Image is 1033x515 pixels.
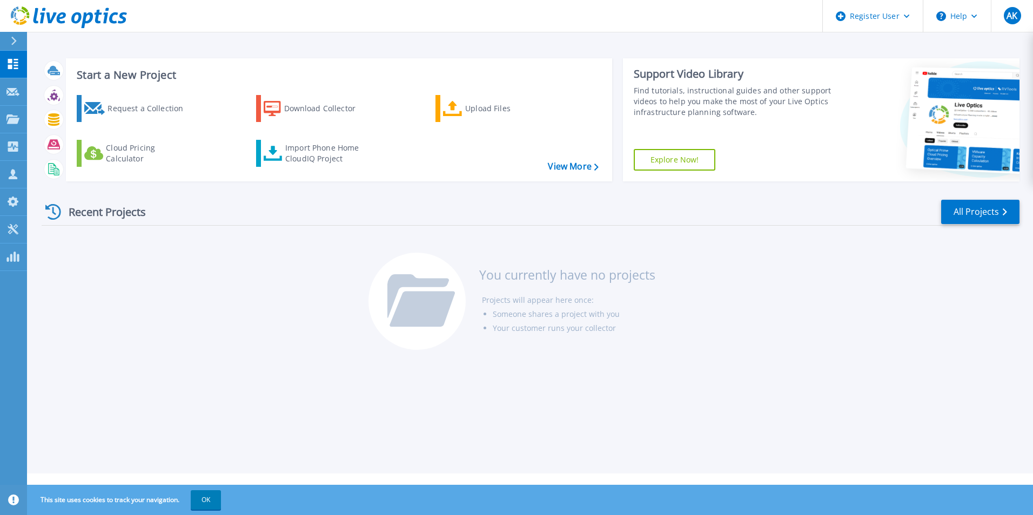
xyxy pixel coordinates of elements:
div: Upload Files [465,98,552,119]
div: Find tutorials, instructional guides and other support videos to help you make the most of your L... [634,85,836,118]
div: Support Video Library [634,67,836,81]
div: Request a Collection [108,98,194,119]
div: Cloud Pricing Calculator [106,143,192,164]
a: All Projects [941,200,1019,224]
a: View More [548,161,598,172]
li: Someone shares a project with you [493,307,655,321]
div: Import Phone Home CloudIQ Project [285,143,370,164]
div: Recent Projects [42,199,160,225]
li: Your customer runs your collector [493,321,655,335]
span: AK [1007,11,1017,20]
div: Download Collector [284,98,371,119]
span: This site uses cookies to track your navigation. [30,490,221,510]
button: OK [191,490,221,510]
a: Upload Files [435,95,556,122]
a: Request a Collection [77,95,197,122]
h3: Start a New Project [77,69,598,81]
a: Cloud Pricing Calculator [77,140,197,167]
li: Projects will appear here once: [482,293,655,307]
h3: You currently have no projects [479,269,655,281]
a: Explore Now! [634,149,716,171]
a: Download Collector [256,95,377,122]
